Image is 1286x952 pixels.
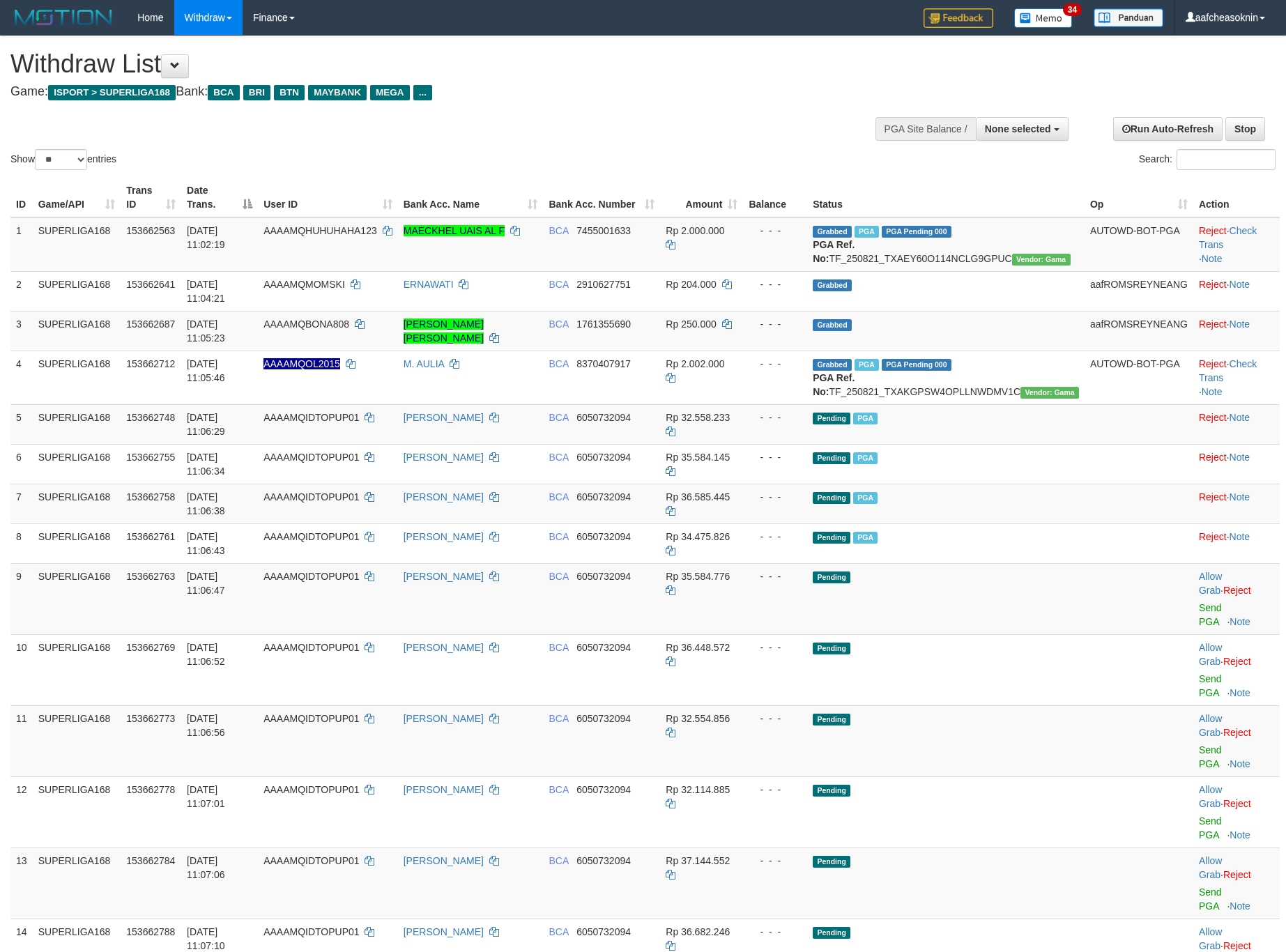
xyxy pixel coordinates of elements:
[1230,412,1250,423] a: Note
[749,317,802,331] div: - - -
[576,571,631,582] span: Copy 6050732094 to clipboard
[807,351,1085,404] td: TF_250821_TXAKGPSW4OPLLNWDMV1C
[1230,829,1250,840] a: Note
[813,492,850,504] span: Pending
[1199,358,1257,383] a: Check Trans
[10,178,33,217] th: ID
[853,413,878,424] span: Marked by aafmaster
[1199,673,1222,698] a: Send PGA
[187,926,225,951] span: [DATE] 11:07:10
[33,271,121,311] td: SUPERLIGA168
[855,359,879,371] span: Marked by aafheankoy
[10,705,33,776] td: 11
[33,404,121,444] td: SUPERLIGA168
[404,358,444,369] a: M. AULIA
[1193,484,1280,523] td: ·
[1230,452,1250,463] a: Note
[813,372,855,397] b: PGA Ref. No:
[855,226,879,238] span: Marked by aafheankoy
[404,713,484,724] a: [PERSON_NAME]
[1199,642,1222,667] a: Allow Grab
[576,491,631,502] span: Copy 6050732094 to clipboard
[187,855,225,880] span: [DATE] 11:07:06
[1113,117,1223,141] a: Run Auto-Refresh
[882,226,951,238] span: PGA Pending
[549,412,568,423] span: BCA
[404,531,484,542] a: [PERSON_NAME]
[33,705,121,776] td: SUPERLIGA168
[1199,318,1227,330] a: Reject
[10,351,33,404] td: 4
[813,279,852,291] span: Grabbed
[1225,117,1265,141] a: Stop
[1085,311,1193,351] td: aafROMSREYNEANG
[749,357,802,371] div: - - -
[576,926,631,937] span: Copy 6050732094 to clipboard
[404,318,484,344] a: [PERSON_NAME] [PERSON_NAME]
[749,224,802,238] div: - - -
[666,642,730,653] span: Rp 36.448.572
[1223,869,1251,880] a: Reject
[126,571,175,582] span: 153662763
[10,149,116,170] label: Show entries
[666,279,716,290] span: Rp 204.000
[121,178,181,217] th: Trans ID: activate to sort column ascending
[263,491,359,502] span: AAAAMQIDTOPUP01
[404,491,484,502] a: [PERSON_NAME]
[1193,563,1280,634] td: ·
[126,642,175,653] span: 153662769
[10,404,33,444] td: 5
[1199,855,1222,880] a: Allow Grab
[33,634,121,705] td: SUPERLIGA168
[549,225,568,236] span: BCA
[543,178,660,217] th: Bank Acc. Number: activate to sort column ascending
[1085,217,1193,272] td: AUTOWD-BOT-PGA
[807,217,1085,272] td: TF_250821_TXAEY60O114NCLG9GPUC
[813,452,850,464] span: Pending
[1199,713,1223,738] span: ·
[263,926,359,937] span: AAAAMQIDTOPUP01
[187,491,225,516] span: [DATE] 11:06:38
[33,444,121,484] td: SUPERLIGA168
[1230,531,1250,542] a: Note
[181,178,258,217] th: Date Trans.: activate to sort column descending
[549,531,568,542] span: BCA
[187,412,225,437] span: [DATE] 11:06:29
[813,643,850,654] span: Pending
[1014,8,1073,28] img: Button%20Memo.svg
[549,855,568,866] span: BCA
[1199,642,1223,667] span: ·
[1085,351,1193,404] td: AUTOWD-BOT-PGA
[274,85,305,100] span: BTN
[749,712,802,725] div: - - -
[187,225,225,250] span: [DATE] 11:02:19
[549,279,568,290] span: BCA
[576,855,631,866] span: Copy 6050732094 to clipboard
[1177,149,1276,170] input: Search:
[126,855,175,866] span: 153662784
[126,531,175,542] span: 153662761
[413,85,432,100] span: ...
[666,452,730,463] span: Rp 35.584.145
[666,531,730,542] span: Rp 34.475.826
[126,318,175,330] span: 153662687
[126,225,175,236] span: 153662563
[853,532,878,544] span: Marked by aafmaster
[1223,940,1251,951] a: Reject
[1230,616,1250,627] a: Note
[1202,253,1223,264] a: Note
[576,531,631,542] span: Copy 6050732094 to clipboard
[404,642,484,653] a: [PERSON_NAME]
[666,855,730,866] span: Rp 37.144.552
[749,569,802,583] div: - - -
[1230,318,1250,330] a: Note
[10,444,33,484] td: 6
[187,279,225,304] span: [DATE] 11:04:21
[404,412,484,423] a: [PERSON_NAME]
[1199,926,1222,951] a: Allow Grab
[263,713,359,724] span: AAAAMQIDTOPUP01
[924,8,993,28] img: Feedback.jpg
[263,225,377,236] span: AAAAMQHUHUHAHA123
[263,784,359,795] span: AAAAMQIDTOPUP01
[749,640,802,654] div: - - -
